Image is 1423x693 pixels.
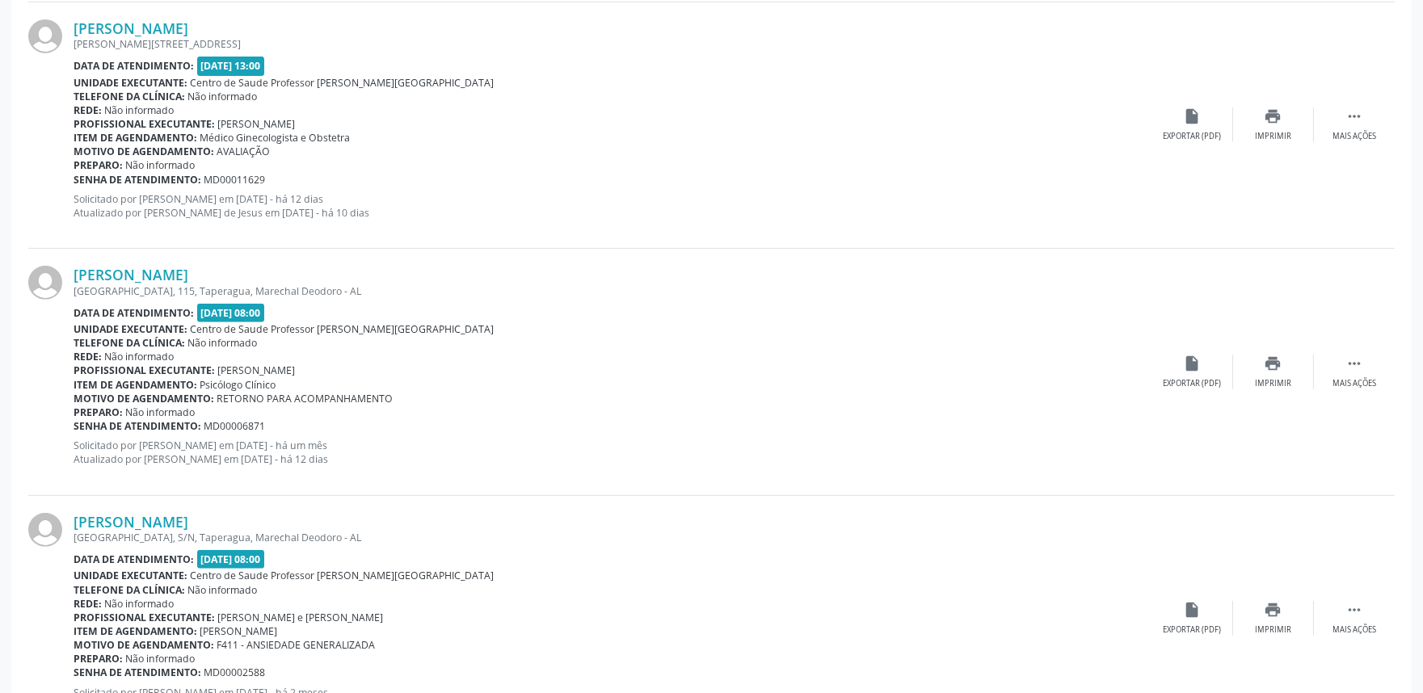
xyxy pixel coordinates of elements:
[74,145,214,158] b: Motivo de agendamento:
[126,652,196,666] span: Não informado
[1345,601,1363,619] i: 
[74,392,214,405] b: Motivo de agendamento:
[188,336,258,350] span: Não informado
[74,76,187,90] b: Unidade executante:
[105,350,175,363] span: Não informado
[74,350,102,363] b: Rede:
[28,513,62,547] img: img
[74,306,194,320] b: Data de atendimento:
[74,336,185,350] b: Telefone da clínica:
[1184,355,1202,372] i: insert_drive_file
[74,378,197,392] b: Item de agendamento:
[74,638,214,652] b: Motivo de agendamento:
[1164,378,1222,389] div: Exportar (PDF)
[74,103,102,117] b: Rede:
[74,583,185,597] b: Telefone da clínica:
[1345,107,1363,125] i: 
[74,173,201,187] b: Senha de atendimento:
[74,569,187,582] b: Unidade executante:
[1332,624,1376,636] div: Mais ações
[1332,131,1376,142] div: Mais ações
[204,419,266,433] span: MD00006871
[126,158,196,172] span: Não informado
[74,117,215,131] b: Profissional executante:
[74,158,123,172] b: Preparo:
[74,19,188,37] a: [PERSON_NAME]
[204,173,266,187] span: MD00011629
[74,652,123,666] b: Preparo:
[191,76,495,90] span: Centro de Saude Professor [PERSON_NAME][GEOGRAPHIC_DATA]
[74,322,187,336] b: Unidade executante:
[218,363,296,377] span: [PERSON_NAME]
[74,419,201,433] b: Senha de atendimento:
[217,392,394,405] span: RETORNO PARA ACOMPANHAMENTO
[74,666,201,679] b: Senha de atendimento:
[218,611,384,624] span: [PERSON_NAME] e [PERSON_NAME]
[1184,601,1202,619] i: insert_drive_file
[200,131,351,145] span: Médico Ginecologista e Obstetra
[74,131,197,145] b: Item de agendamento:
[1265,355,1282,372] i: print
[74,90,185,103] b: Telefone da clínica:
[74,552,194,566] b: Data de atendimento:
[74,284,1152,298] div: [GEOGRAPHIC_DATA], 115, Taperagua, Marechal Deodoro - AL
[74,531,1152,544] div: [GEOGRAPHIC_DATA], S/N, Taperagua, Marechal Deodoro - AL
[1345,355,1363,372] i: 
[200,378,276,392] span: Psicólogo Clínico
[1184,107,1202,125] i: insert_drive_file
[1255,378,1291,389] div: Imprimir
[197,57,265,75] span: [DATE] 13:00
[74,439,1152,466] p: Solicitado por [PERSON_NAME] em [DATE] - há um mês Atualizado por [PERSON_NAME] em [DATE] - há 12...
[1255,131,1291,142] div: Imprimir
[1164,131,1222,142] div: Exportar (PDF)
[74,266,188,283] a: [PERSON_NAME]
[204,666,266,679] span: MD00002588
[188,583,258,597] span: Não informado
[105,103,175,117] span: Não informado
[74,513,188,531] a: [PERSON_NAME]
[1332,378,1376,389] div: Mais ações
[28,266,62,300] img: img
[218,117,296,131] span: [PERSON_NAME]
[28,19,62,53] img: img
[217,145,271,158] span: AVALIAÇÃO
[1265,601,1282,619] i: print
[74,192,1152,220] p: Solicitado por [PERSON_NAME] em [DATE] - há 12 dias Atualizado por [PERSON_NAME] de Jesus em [DAT...
[191,322,495,336] span: Centro de Saude Professor [PERSON_NAME][GEOGRAPHIC_DATA]
[191,569,495,582] span: Centro de Saude Professor [PERSON_NAME][GEOGRAPHIC_DATA]
[1164,624,1222,636] div: Exportar (PDF)
[217,638,376,652] span: F411 - ANSIEDADE GENERALIZADA
[197,550,265,569] span: [DATE] 08:00
[197,304,265,322] span: [DATE] 08:00
[126,405,196,419] span: Não informado
[74,624,197,638] b: Item de agendamento:
[200,624,278,638] span: [PERSON_NAME]
[1255,624,1291,636] div: Imprimir
[74,597,102,611] b: Rede:
[74,405,123,419] b: Preparo:
[188,90,258,103] span: Não informado
[1265,107,1282,125] i: print
[105,597,175,611] span: Não informado
[74,363,215,377] b: Profissional executante:
[74,59,194,73] b: Data de atendimento:
[74,37,1152,51] div: [PERSON_NAME][STREET_ADDRESS]
[74,611,215,624] b: Profissional executante:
